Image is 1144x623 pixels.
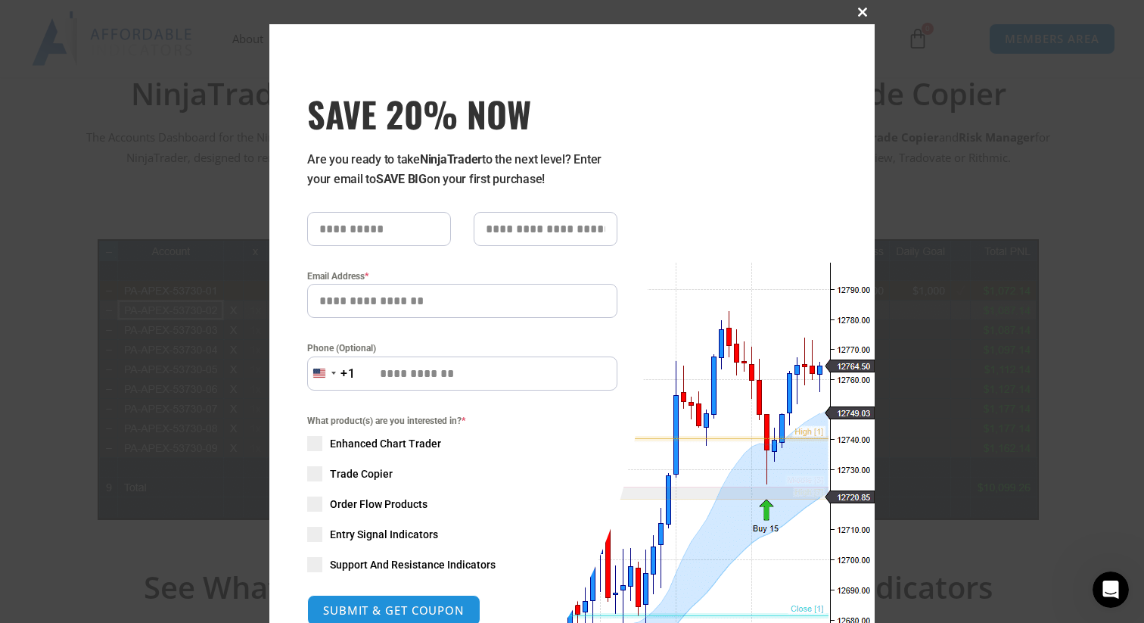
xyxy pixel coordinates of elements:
strong: NinjaTrader [420,152,482,167]
label: Order Flow Products [307,497,617,512]
label: Support And Resistance Indicators [307,557,617,572]
h3: SAVE 20% NOW [307,92,617,135]
span: Support And Resistance Indicators [330,557,496,572]
iframe: Intercom live chat [1093,572,1129,608]
span: Trade Copier [330,466,393,481]
span: What product(s) are you interested in? [307,413,617,428]
span: Order Flow Products [330,497,427,512]
label: Phone (Optional) [307,341,617,356]
button: Selected country [307,357,356,391]
strong: SAVE BIG [376,172,427,186]
span: Enhanced Chart Trader [330,436,441,451]
span: Entry Signal Indicators [330,527,438,542]
label: Trade Copier [307,466,617,481]
div: +1 [340,364,356,384]
label: Enhanced Chart Trader [307,436,617,451]
label: Email Address [307,269,617,284]
p: Are you ready to take to the next level? Enter your email to on your first purchase! [307,150,617,189]
label: Entry Signal Indicators [307,527,617,542]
